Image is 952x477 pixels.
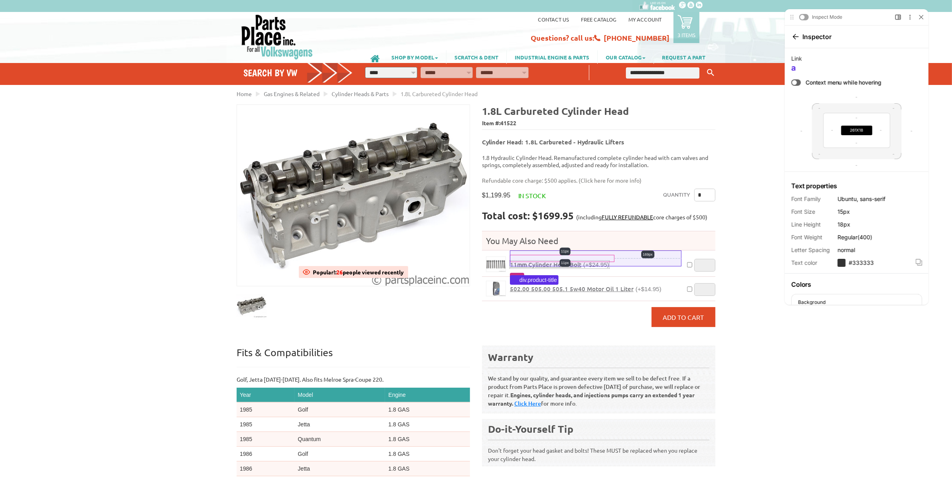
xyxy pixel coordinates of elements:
[121,152,123,156] span: -
[237,291,267,321] img: 1.8L Carbureted Cylinder Head
[237,105,470,286] img: 1.8L Carbureted Cylinder Head
[488,440,709,463] p: Don't forget your head gasket and bolts! These MUST be replaced when you replace your cylinder head.
[237,417,294,432] td: 1985
[510,261,609,268] a: 11mm Cylinder Head Bolt(+$24.95)
[385,402,470,417] td: 1.8 GAS
[84,115,86,120] span: -
[139,128,141,133] span: -
[602,213,653,221] a: FULLY REFUNDABLE
[663,313,704,321] span: Add to Cart
[576,213,707,221] span: (including core charges of $500)
[486,257,506,272] img: 11mm Cylinder Head Bolt
[264,90,320,97] a: Gas Engines & Related
[47,106,49,110] span: -
[65,221,78,229] span: 18px
[482,191,510,199] span: $1,199.95
[237,346,470,367] p: Fits & Compatibilities
[77,259,102,267] span: #333333
[482,138,624,146] b: Cylinder Head: 1.8L Carbureted - Hydraulic Lifters
[294,417,385,432] td: Jetta
[108,128,110,132] span: -
[294,446,385,461] td: Golf
[34,79,109,86] span: Context menu while hovering
[510,285,634,293] span: 502.00 505.00 505.1 5w40 Motor Oil 1 Liter
[705,66,717,79] button: Keyword Search
[19,280,150,289] h3: Colors
[19,55,150,63] span: Link
[598,50,654,64] a: OUR CATALOG
[583,261,609,268] span: (+$24.95)
[581,177,640,184] a: Click here for more info
[121,106,123,110] span: -
[652,307,715,327] button: Add to Cart
[19,181,150,190] h3: Text properties
[518,191,546,199] span: In stock
[482,235,715,246] h4: You May Also Need
[237,375,470,384] p: Golf, Jetta [DATE]-[DATE]. Also fits Melroe Spra-Coupe 220.
[385,461,470,476] td: 1.8 GAS
[294,461,385,476] td: Jetta
[294,402,385,417] td: Golf
[510,260,581,268] span: 11mm Cylinder Head Bolt
[47,152,49,156] span: -
[78,128,85,132] span: 261
[19,208,65,216] span: Font Size
[482,209,574,222] strong: Total cost: $1699.95
[84,140,86,145] span: -
[19,246,65,254] span: Letter Spacing
[488,391,695,407] b: Engines, cylinder heads, and injections pumps carry an extended 1 year warranty.
[486,256,506,272] a: 11mm Cylinder Head Bolt
[401,90,478,97] span: 1.8L Carbureted Cylinder Head
[241,14,314,60] img: Parts Place Inc!
[237,90,252,97] a: Home
[663,189,690,201] label: Quantity
[385,388,470,402] th: Engine
[294,432,385,446] td: Quantum
[237,402,294,417] td: 1985
[581,16,616,23] a: Free Catalog
[65,195,113,203] span: Ubuntu, sans-serif
[446,50,506,64] a: SCRATCH & DENT
[332,90,389,97] a: Cylinder Heads & Parts
[85,128,87,132] span: X
[237,446,294,461] td: 1986
[237,388,294,402] th: Year
[538,16,569,23] a: Contact us
[65,208,78,216] span: 15px
[510,285,662,293] a: 502.00 505.00 505.1 5w40 Motor Oil 1 Liter(+$14.95)
[385,432,470,446] td: 1.8 GAS
[237,432,294,446] td: 1985
[294,388,385,402] th: Model
[486,281,506,296] img: 502.00 505.00 505.1 5w40 Motor Oil 1 Liter
[26,299,53,306] p: Background
[84,95,86,99] span: -
[486,281,506,296] a: 502.00 505.00 505.1 5w40 Motor Oil 1 Liter
[87,128,91,132] span: 18
[677,32,695,38] p: 3 items
[19,63,24,73] span: a
[636,286,662,292] span: (+$14.95)
[84,163,86,168] span: -
[482,154,715,168] p: 1.8 Hydraulic Cylinder Head. Remanufactured complete cylinder head with cam valves and springs, c...
[59,128,61,132] span: -
[385,417,470,432] td: 1.8 GAS
[19,233,65,241] span: Font Weight
[237,461,294,476] td: 1986
[500,119,516,126] span: 41522
[29,32,63,41] h3: Inspector
[674,12,699,43] a: 3 items
[482,176,709,185] p: Refundable core charge: $500 applies. ( )
[243,67,353,79] h4: Search by VW
[482,118,715,129] span: Item #:
[40,14,70,21] p: Inspect Mode
[385,446,470,461] td: 1.8 GAS
[29,128,31,133] span: -
[482,104,629,117] b: 1.8L Carbureted Cylinder Head
[65,233,100,241] span: Regular (400)
[19,195,65,203] span: Font Family
[19,221,65,229] span: Line Height
[488,351,709,364] div: Warranty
